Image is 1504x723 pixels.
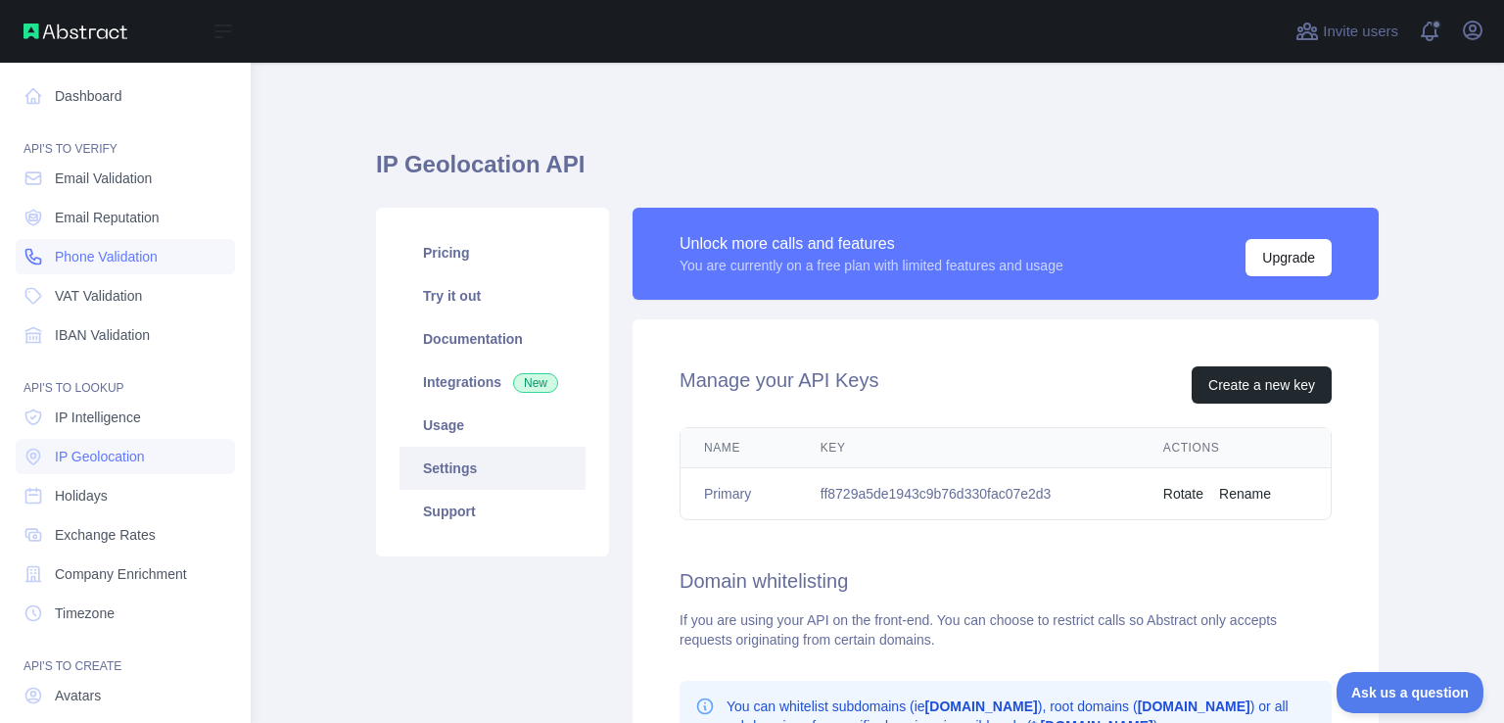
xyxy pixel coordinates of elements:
[16,239,235,274] a: Phone Validation
[16,400,235,435] a: IP Intelligence
[55,564,187,584] span: Company Enrichment
[1163,484,1203,504] button: Rotate
[16,278,235,313] a: VAT Validation
[1245,239,1332,276] button: Upgrade
[681,428,797,468] th: Name
[16,678,235,713] a: Avatars
[55,208,160,227] span: Email Reputation
[680,256,1063,275] div: You are currently on a free plan with limited features and usage
[680,567,1332,595] h2: Domain whitelisting
[399,317,586,361] a: Documentation
[399,231,586,274] a: Pricing
[1292,16,1402,47] button: Invite users
[680,366,878,404] h2: Manage your API Keys
[16,556,235,592] a: Company Enrichment
[797,428,1140,468] th: Key
[16,200,235,235] a: Email Reputation
[513,373,558,393] span: New
[16,596,235,631] a: Timezone
[680,232,1063,256] div: Unlock more calls and features
[55,247,158,266] span: Phone Validation
[399,274,586,317] a: Try it out
[925,699,1038,714] b: [DOMAIN_NAME]
[55,169,152,188] span: Email Validation
[16,118,235,157] div: API'S TO VERIFY
[55,408,141,427] span: IP Intelligence
[55,486,108,506] span: Holidays
[399,490,586,533] a: Support
[55,525,156,545] span: Exchange Rates
[16,478,235,513] a: Holidays
[55,686,101,705] span: Avatars
[16,78,235,114] a: Dashboard
[55,603,115,623] span: Timezone
[1138,699,1250,714] b: [DOMAIN_NAME]
[16,439,235,474] a: IP Geolocation
[1219,484,1271,504] button: Rename
[1140,428,1331,468] th: Actions
[16,161,235,196] a: Email Validation
[680,610,1332,650] div: If you are using your API on the front-end. You can choose to restrict calls so Abstract only acc...
[16,357,235,396] div: API'S TO LOOKUP
[797,468,1140,520] td: ff8729a5de1943c9b76d330fac07e2d3
[376,149,1379,196] h1: IP Geolocation API
[1323,21,1398,43] span: Invite users
[55,325,150,345] span: IBAN Validation
[399,447,586,490] a: Settings
[16,635,235,674] div: API'S TO CREATE
[23,24,127,39] img: Abstract API
[681,468,797,520] td: Primary
[16,317,235,353] a: IBAN Validation
[399,361,586,404] a: Integrations New
[1192,366,1332,404] button: Create a new key
[16,517,235,553] a: Exchange Rates
[1337,672,1484,713] iframe: Toggle Customer Support
[55,286,142,306] span: VAT Validation
[55,447,145,466] span: IP Geolocation
[399,404,586,447] a: Usage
